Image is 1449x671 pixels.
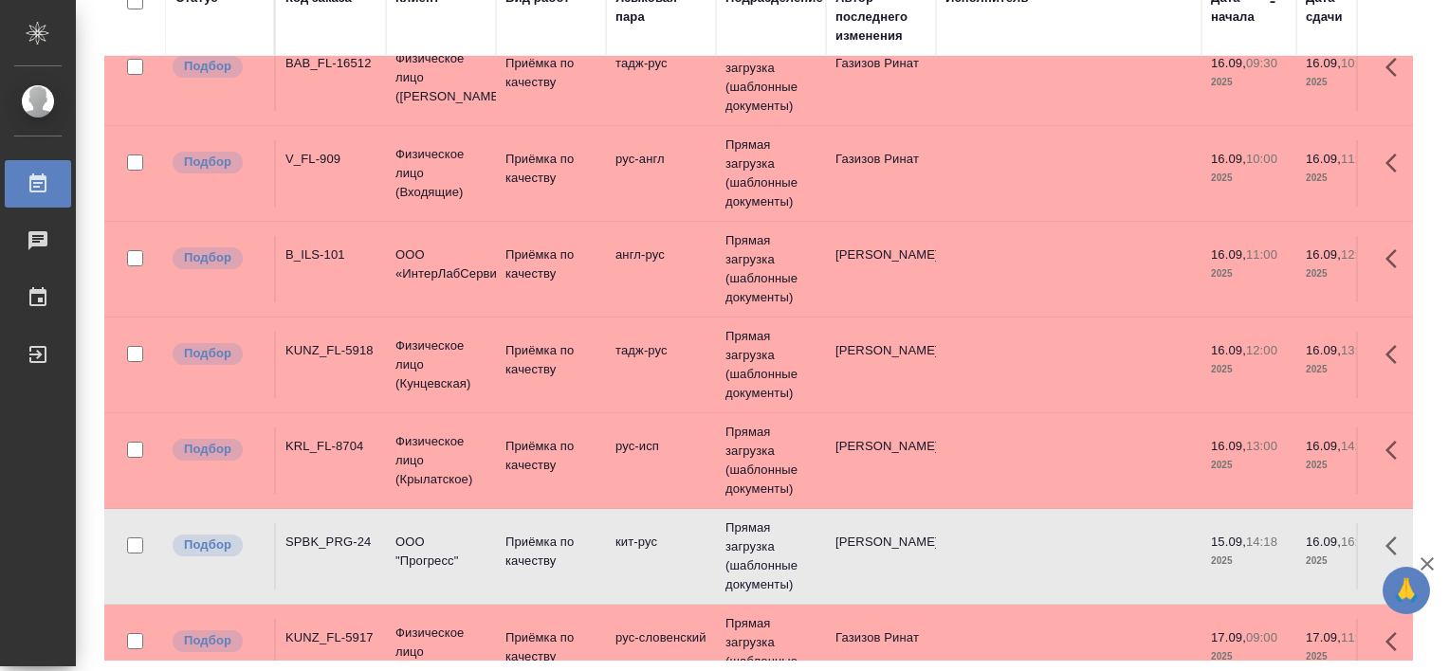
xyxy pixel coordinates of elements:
button: Здесь прячутся важные кнопки [1374,45,1420,90]
p: 2025 [1306,73,1382,92]
td: Прямая загрузка (шаблонные документы) [716,413,826,508]
td: тадж-рус [606,332,716,398]
div: Можно подбирать исполнителей [171,341,265,367]
p: 2025 [1211,360,1287,379]
button: Здесь прячутся важные кнопки [1374,523,1420,569]
p: Подбор [184,248,231,267]
p: ООО «ИнтерЛабСервис» [395,245,486,283]
button: Здесь прячутся важные кнопки [1374,332,1420,377]
div: Можно подбирать исполнителей [171,437,265,462]
div: SPBK_PRG-24 [285,533,376,552]
p: 10:30 [1341,56,1372,70]
div: KUNZ_FL-5917 [285,628,376,647]
td: тадж-рус [606,45,716,111]
p: Подбор [184,153,231,172]
p: Приёмка по качеству [505,245,596,283]
td: Прямая загрузка (шаблонные документы) [716,126,826,221]
button: 🙏 [1383,567,1430,614]
p: Приёмка по качеству [505,54,596,92]
p: 17.09, [1306,630,1341,644]
p: Приёмка по качеству [505,437,596,475]
div: Можно подбирать исполнителей [171,245,265,271]
p: 2025 [1211,456,1287,475]
div: Можно подбирать исполнителей [171,533,265,558]
div: B_ILS-101 [285,245,376,264]
p: Подбор [184,535,231,554]
p: 2025 [1211,169,1287,188]
p: 16.09, [1306,535,1341,549]
p: Физическое лицо (Кунцевская) [395,336,486,393]
p: 16:00 [1341,535,1372,549]
p: 14:00 [1341,439,1372,453]
td: Газизов Ринат [826,45,936,111]
p: 09:30 [1246,56,1277,70]
p: 2025 [1306,360,1382,379]
td: Газизов Ринат [826,140,936,207]
div: BAB_FL-16512 [285,54,376,73]
td: Прямая загрузка (шаблонные документы) [716,222,826,317]
div: Можно подбирать исполнителей [171,628,265,654]
button: Здесь прячутся важные кнопки [1374,140,1420,186]
p: 2025 [1306,169,1382,188]
td: Прямая загрузка (шаблонные документы) [716,509,826,604]
p: Подбор [184,344,231,363]
td: [PERSON_NAME] [826,332,936,398]
p: 16.09, [1211,439,1246,453]
p: 16.09, [1211,152,1246,166]
td: англ-рус [606,236,716,302]
p: 2025 [1211,647,1287,666]
div: KUNZ_FL-5918 [285,341,376,360]
p: Приёмка по качеству [505,150,596,188]
p: 2025 [1211,73,1287,92]
td: [PERSON_NAME] [826,427,936,494]
p: 16.09, [1211,247,1246,262]
p: 10:00 [1246,152,1277,166]
button: Здесь прячутся важные кнопки [1374,427,1420,473]
p: 13:00 [1341,343,1372,357]
p: 11:00 [1341,152,1372,166]
p: 16.09, [1306,439,1341,453]
p: 2025 [1306,264,1382,283]
p: 17.09, [1211,630,1246,644]
p: 2025 [1211,552,1287,571]
p: Приёмка по качеству [505,533,596,571]
div: Можно подбирать исполнителей [171,54,265,80]
p: 13:00 [1246,439,1277,453]
p: Физическое лицо (Входящие) [395,145,486,202]
p: 12:00 [1246,343,1277,357]
p: 14:18 [1246,535,1277,549]
p: 2025 [1306,647,1382,666]
p: Физическое лицо (Крылатское) [395,432,486,489]
p: 09:00 [1246,630,1277,644]
p: 2025 [1211,264,1287,283]
button: Здесь прячутся важные кнопки [1374,619,1420,664]
p: 16.09, [1211,343,1246,357]
p: Подбор [184,631,231,650]
p: 16.09, [1306,343,1341,357]
td: рус-англ [606,140,716,207]
p: 11:00 [1341,630,1372,644]
p: 2025 [1306,552,1382,571]
p: 11:00 [1246,247,1277,262]
p: Подбор [184,57,231,76]
p: 16.09, [1306,56,1341,70]
td: [PERSON_NAME] [826,523,936,589]
p: Физическое лицо ([PERSON_NAME]) [395,49,486,106]
td: Прямая загрузка (шаблонные документы) [716,317,826,412]
p: ООО "Прогресс" [395,533,486,571]
span: 🙏 [1390,571,1422,610]
p: Подбор [184,440,231,459]
p: 16.09, [1211,56,1246,70]
div: V_FL-909 [285,150,376,169]
p: Приёмка по качеству [505,341,596,379]
p: 2025 [1306,456,1382,475]
p: 16.09, [1306,152,1341,166]
td: Прямая загрузка (шаблонные документы) [716,30,826,125]
td: кит-рус [606,523,716,589]
p: 15.09, [1211,535,1246,549]
td: рус-исп [606,427,716,494]
p: Приёмка по качеству [505,628,596,666]
div: KRL_FL-8704 [285,437,376,456]
td: [PERSON_NAME] [826,236,936,302]
p: 16.09, [1306,247,1341,262]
